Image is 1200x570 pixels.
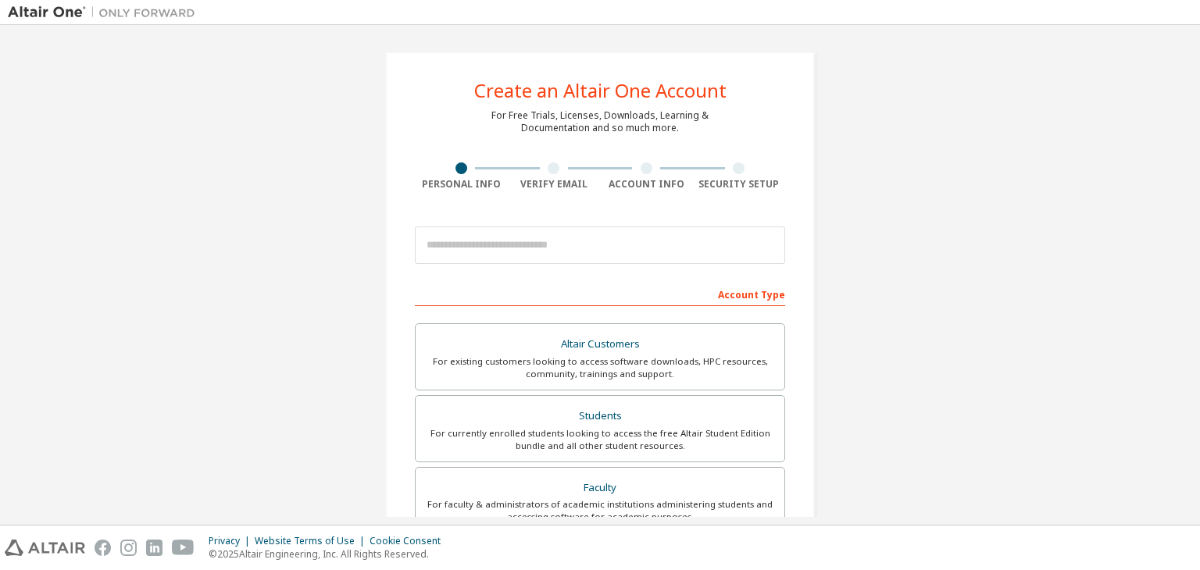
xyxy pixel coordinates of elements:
div: For existing customers looking to access software downloads, HPC resources, community, trainings ... [425,355,775,380]
div: Account Info [600,178,693,191]
img: facebook.svg [95,540,111,556]
div: Privacy [209,535,255,547]
div: Verify Email [508,178,601,191]
div: Students [425,405,775,427]
img: altair_logo.svg [5,540,85,556]
div: Cookie Consent [370,535,450,547]
img: linkedin.svg [146,540,162,556]
div: For faculty & administrators of academic institutions administering students and accessing softwa... [425,498,775,523]
div: Account Type [415,281,785,306]
div: Faculty [425,477,775,499]
div: Create an Altair One Account [474,81,727,100]
div: For Free Trials, Licenses, Downloads, Learning & Documentation and so much more. [491,109,709,134]
p: © 2025 Altair Engineering, Inc. All Rights Reserved. [209,547,450,561]
div: Personal Info [415,178,508,191]
img: instagram.svg [120,540,137,556]
div: For currently enrolled students looking to access the free Altair Student Edition bundle and all ... [425,427,775,452]
div: Website Terms of Use [255,535,370,547]
img: Altair One [8,5,203,20]
div: Altair Customers [425,333,775,355]
img: youtube.svg [172,540,195,556]
div: Security Setup [693,178,786,191]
